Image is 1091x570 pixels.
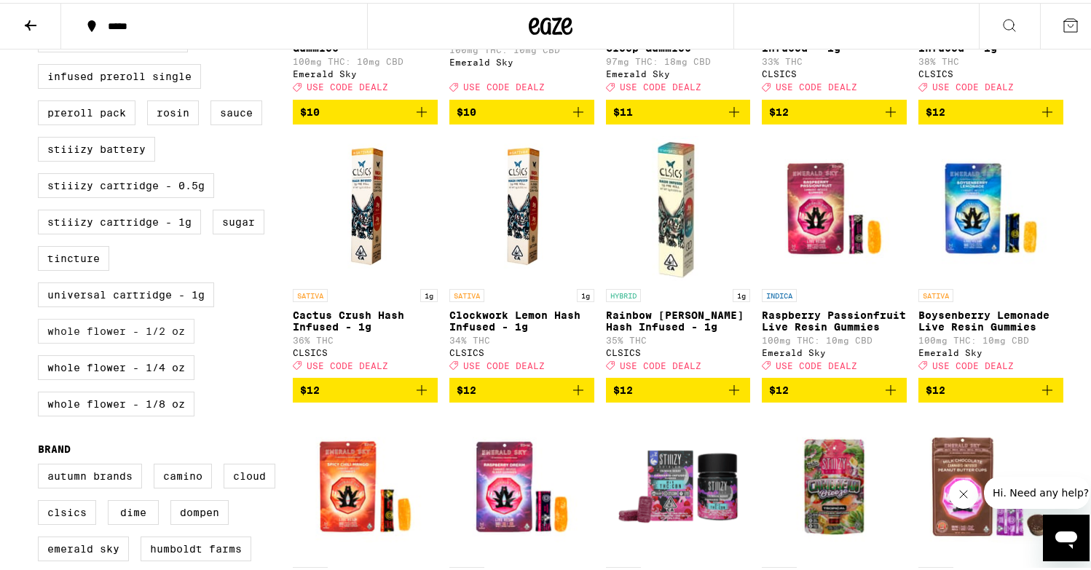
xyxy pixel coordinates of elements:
label: STIIIZY Cartridge - 0.5g [38,170,214,195]
img: Emerald Sky - Boysenberry Lemonade Live Resin Gummies [918,133,1063,279]
p: 100mg THC: 10mg CBD [762,333,907,342]
div: CLSICS [449,345,594,355]
div: Emerald Sky [918,345,1063,355]
div: Emerald Sky [293,66,438,76]
button: Add to bag [762,97,907,122]
p: 1g [733,286,750,299]
span: $12 [613,381,633,393]
div: Emerald Sky [762,345,907,355]
p: 1g [420,286,438,299]
span: $10 [300,103,320,115]
label: Sugar [213,207,264,231]
span: USE CODE DEALZ [463,80,545,90]
img: CLSICS - Clockwork Lemon Hash Infused - 1g [473,133,570,279]
span: $12 [769,103,789,115]
button: Add to bag [449,97,594,122]
p: 36% THC [293,333,438,342]
span: USE CODE DEALZ [776,80,857,90]
img: STIIIZY - Tropical Caribbean Breeze Gummies [762,411,907,557]
span: $12 [769,381,789,393]
a: Open page for Boysenberry Lemonade Live Resin Gummies from Emerald Sky [918,133,1063,375]
label: Camino [154,461,212,486]
p: 34% THC [449,333,594,342]
legend: Brand [38,440,71,452]
button: Add to bag [606,375,751,400]
span: USE CODE DEALZ [932,358,1014,368]
p: INDICA [762,286,797,299]
span: USE CODE DEALZ [776,358,857,368]
a: Open page for Raspberry Passionfruit Live Resin Gummies from Emerald Sky [762,133,907,375]
p: 100mg THC: 10mg CBD [293,54,438,63]
span: USE CODE DEALZ [307,80,388,90]
p: 33% THC [762,54,907,63]
img: CLSICS - Rainbow Beltz Hash Infused - 1g [606,133,751,279]
p: Cactus Crush Hash Infused - 1g [293,306,438,330]
label: Emerald Sky [38,534,129,558]
span: $11 [613,103,633,115]
label: Autumn Brands [38,461,142,486]
p: 38% THC [918,54,1063,63]
p: SATIVA [449,286,484,299]
p: SATIVA [918,286,953,299]
label: Humboldt Farms [141,534,251,558]
iframe: Message from company [984,474,1090,506]
div: CLSICS [918,66,1063,76]
span: $12 [300,381,320,393]
a: Open page for Clockwork Lemon Hash Infused - 1g from CLSICS [449,133,594,375]
label: STIIIZY Battery [38,134,155,159]
img: Emerald Sky - Indica Peanut Butter Cups 10-Pack [918,411,1063,557]
span: USE CODE DEALZ [620,358,701,368]
button: Add to bag [762,375,907,400]
div: Emerald Sky [449,55,594,64]
button: Add to bag [606,97,751,122]
label: CLSICS [38,497,96,522]
p: Boysenberry Lemonade Live Resin Gummies [918,306,1063,330]
label: Rosin [147,98,199,122]
span: USE CODE DEALZ [620,80,701,90]
span: $12 [926,381,945,393]
img: CLSICS - Cactus Crush Hash Infused - 1g [317,133,414,279]
label: STIIIZY Cartridge - 1g [38,207,201,231]
p: 35% THC [606,333,751,342]
button: Add to bag [293,375,438,400]
p: 100mg THC: 10mg CBD [449,42,594,52]
label: Whole Flower - 1/4 oz [38,352,194,377]
p: 100mg THC: 10mg CBD [918,333,1063,342]
span: USE CODE DEALZ [932,80,1014,90]
img: STIIIZY - Crimson Berry 2:1 THC:CBN Gummies [606,411,751,557]
p: Raspberry Passionfruit Live Resin Gummies [762,306,907,330]
button: Add to bag [918,97,1063,122]
p: 1g [577,286,594,299]
label: Infused Preroll Single [38,61,201,86]
button: Add to bag [449,375,594,400]
div: Emerald Sky [606,66,751,76]
div: CLSICS [606,345,751,355]
label: Whole Flower - 1/2 oz [38,316,194,341]
label: Cloud [224,461,275,486]
button: Add to bag [293,97,438,122]
p: HYBRID [606,286,641,299]
iframe: Close message [949,477,978,506]
label: Whole Flower - 1/8 oz [38,389,194,413]
img: Emerald Sky - Raspberry Passionfruit Live Resin Gummies [762,133,907,279]
label: Sauce [210,98,262,122]
img: Emerald Sky - Raspberry Dream Sleep 10:2:2 Gummies [449,411,594,557]
span: $10 [457,103,476,115]
label: Universal Cartridge - 1g [38,280,214,304]
img: Emerald Sky - Spicy Chili Mango Live Resin Gummies [293,411,438,557]
span: USE CODE DEALZ [463,358,545,368]
div: CLSICS [762,66,907,76]
a: Open page for Rainbow Beltz Hash Infused - 1g from CLSICS [606,133,751,375]
span: USE CODE DEALZ [307,358,388,368]
p: Rainbow [PERSON_NAME] Hash Infused - 1g [606,306,751,330]
label: Dompen [170,497,229,522]
p: 97mg THC: 18mg CBD [606,54,751,63]
label: DIME [108,497,159,522]
p: SATIVA [293,286,328,299]
label: Preroll Pack [38,98,135,122]
label: Tincture [38,243,109,268]
iframe: Button to launch messaging window [1043,512,1090,558]
a: Open page for Cactus Crush Hash Infused - 1g from CLSICS [293,133,438,375]
div: CLSICS [293,345,438,355]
